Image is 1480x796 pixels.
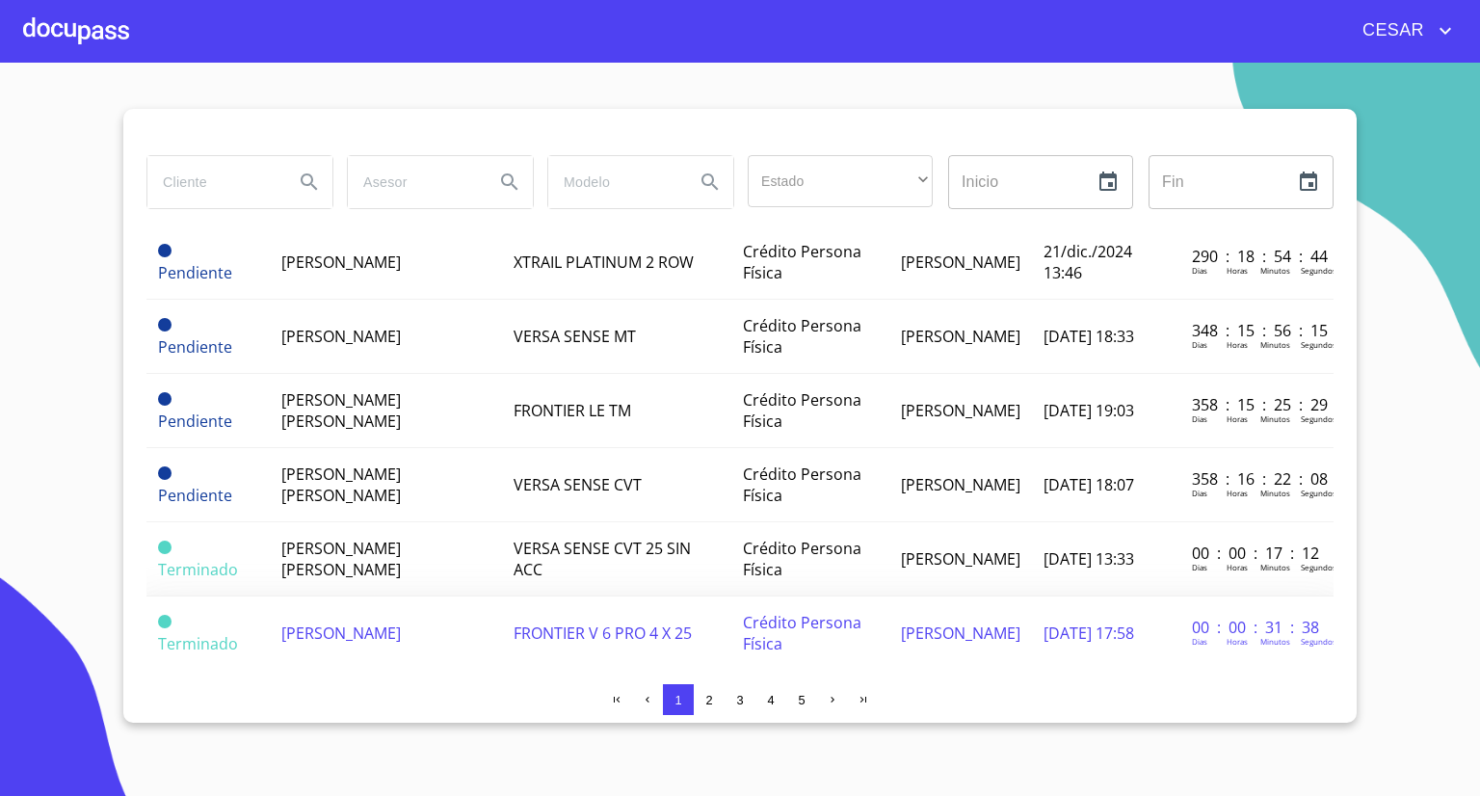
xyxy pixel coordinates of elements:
span: 3 [736,693,743,707]
span: Pendiente [158,466,172,480]
span: Pendiente [158,262,232,283]
p: Segundos [1301,339,1336,350]
span: Terminado [158,633,238,654]
button: 5 [786,684,817,715]
p: 358 : 16 : 22 : 08 [1192,468,1322,490]
input: search [147,156,278,208]
p: Minutos [1260,265,1290,276]
span: CESAR [1348,15,1434,46]
p: Dias [1192,562,1207,572]
span: Crédito Persona Física [743,315,861,358]
input: search [348,156,479,208]
p: Dias [1192,339,1207,350]
button: Search [687,159,733,205]
p: Minutos [1260,562,1290,572]
button: account of current user [1348,15,1457,46]
span: [PERSON_NAME] [901,548,1020,570]
p: Minutos [1260,488,1290,498]
p: 00 : 00 : 31 : 38 [1192,617,1322,638]
p: Horas [1227,636,1248,647]
p: Minutos [1260,413,1290,424]
p: Horas [1227,265,1248,276]
button: 4 [755,684,786,715]
span: Crédito Persona Física [743,389,861,432]
button: 1 [663,684,694,715]
p: Segundos [1301,636,1336,647]
span: Crédito Persona Física [743,612,861,654]
span: [DATE] 13:33 [1044,548,1134,570]
span: [PERSON_NAME] [901,252,1020,273]
span: Pendiente [158,244,172,257]
p: Dias [1192,413,1207,424]
span: Crédito Persona Física [743,464,861,506]
span: 1 [674,693,681,707]
p: Minutos [1260,636,1290,647]
p: Dias [1192,265,1207,276]
input: search [548,156,679,208]
span: Pendiente [158,411,232,432]
span: 5 [798,693,805,707]
p: Dias [1192,488,1207,498]
span: XTRAIL PLATINUM 2 ROW [514,252,694,273]
span: 4 [767,693,774,707]
span: Pendiente [158,318,172,332]
button: 2 [694,684,725,715]
p: 348 : 15 : 56 : 15 [1192,320,1322,341]
p: Segundos [1301,413,1336,424]
span: [DATE] 19:03 [1044,400,1134,421]
span: [PERSON_NAME] [PERSON_NAME] [281,464,401,506]
p: Horas [1227,413,1248,424]
span: Crédito Persona Física [743,538,861,580]
span: [PERSON_NAME] [PERSON_NAME] [281,538,401,580]
span: Crédito Persona Física [743,241,861,283]
span: VERSA SENSE CVT 25 SIN ACC [514,538,691,580]
span: [PERSON_NAME] [281,252,401,273]
span: [PERSON_NAME] [901,623,1020,644]
p: 358 : 15 : 25 : 29 [1192,394,1322,415]
button: Search [487,159,533,205]
p: Horas [1227,488,1248,498]
span: 21/dic./2024 13:46 [1044,241,1132,283]
span: [PERSON_NAME] [281,623,401,644]
div: ​ [748,155,933,207]
p: Segundos [1301,265,1336,276]
span: FRONTIER V 6 PRO 4 X 25 [514,623,692,644]
button: 3 [725,684,755,715]
p: Horas [1227,339,1248,350]
span: Pendiente [158,485,232,506]
span: FRONTIER LE TM [514,400,631,421]
p: Segundos [1301,562,1336,572]
p: Minutos [1260,339,1290,350]
span: Terminado [158,541,172,554]
span: [DATE] 18:07 [1044,474,1134,495]
span: [PERSON_NAME] [PERSON_NAME] [281,389,401,432]
span: [DATE] 18:33 [1044,326,1134,347]
p: 00 : 00 : 17 : 12 [1192,543,1322,564]
span: Pendiente [158,392,172,406]
p: Horas [1227,562,1248,572]
span: Pendiente [158,336,232,358]
span: [PERSON_NAME] [901,400,1020,421]
p: 290 : 18 : 54 : 44 [1192,246,1322,267]
span: 2 [705,693,712,707]
span: Terminado [158,559,238,580]
span: [PERSON_NAME] [901,326,1020,347]
span: [PERSON_NAME] [901,474,1020,495]
p: Dias [1192,636,1207,647]
span: [DATE] 17:58 [1044,623,1134,644]
p: Segundos [1301,488,1336,498]
span: VERSA SENSE MT [514,326,636,347]
span: [PERSON_NAME] [281,326,401,347]
span: VERSA SENSE CVT [514,474,642,495]
span: Terminado [158,615,172,628]
button: Search [286,159,332,205]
